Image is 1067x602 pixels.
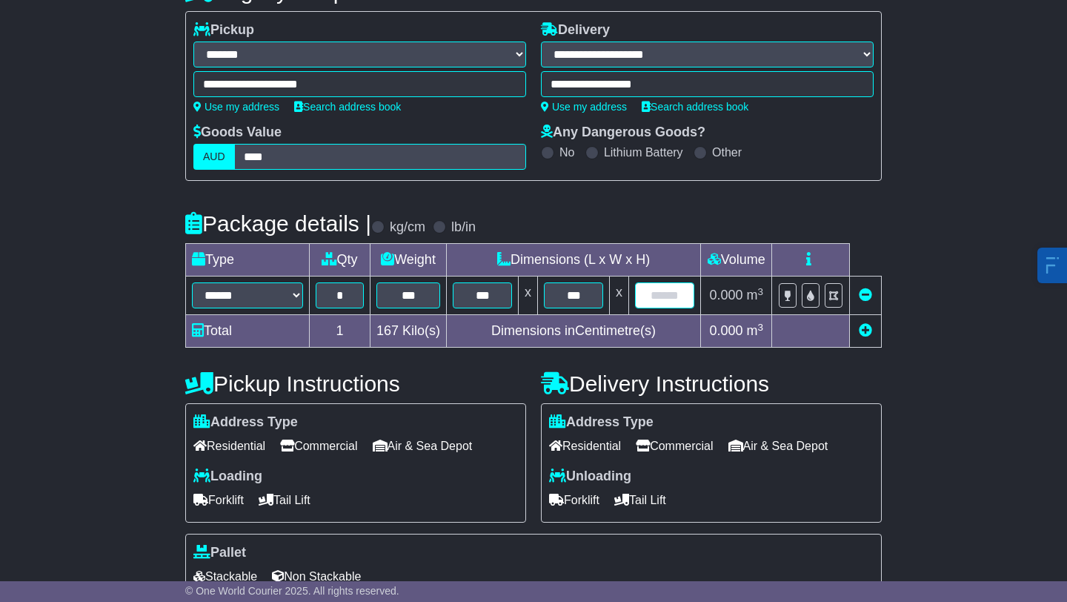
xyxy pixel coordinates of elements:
[373,434,473,457] span: Air & Sea Depot
[193,434,265,457] span: Residential
[447,315,701,348] td: Dimensions in Centimetre(s)
[614,489,666,512] span: Tail Lift
[193,22,254,39] label: Pickup
[272,565,361,588] span: Non Stackable
[549,434,621,457] span: Residential
[541,371,882,396] h4: Delivery Instructions
[859,288,872,302] a: Remove this item
[559,145,574,159] label: No
[747,288,764,302] span: m
[280,434,357,457] span: Commercial
[549,489,599,512] span: Forklift
[636,434,713,457] span: Commercial
[193,414,298,431] label: Address Type
[758,286,764,297] sup: 3
[259,489,310,512] span: Tail Lift
[709,323,742,338] span: 0.000
[610,277,629,315] td: x
[185,371,526,396] h4: Pickup Instructions
[185,211,371,236] h4: Package details |
[185,585,399,597] span: © One World Courier 2025. All rights reserved.
[376,323,399,338] span: 167
[712,145,742,159] label: Other
[604,145,683,159] label: Lithium Battery
[193,125,282,141] label: Goods Value
[193,101,279,113] a: Use my address
[193,565,257,588] span: Stackable
[370,244,447,277] td: Weight
[193,469,262,485] label: Loading
[701,244,772,277] td: Volume
[310,244,370,277] td: Qty
[859,323,872,338] a: Add new item
[541,125,705,141] label: Any Dangerous Goods?
[193,545,246,561] label: Pallet
[451,219,476,236] label: lb/in
[193,144,235,170] label: AUD
[447,244,701,277] td: Dimensions (L x W x H)
[186,315,310,348] td: Total
[310,315,370,348] td: 1
[370,315,447,348] td: Kilo(s)
[549,414,654,431] label: Address Type
[294,101,401,113] a: Search address book
[728,434,828,457] span: Air & Sea Depot
[519,277,538,315] td: x
[549,469,631,485] label: Unloading
[541,22,610,39] label: Delivery
[541,101,627,113] a: Use my address
[709,288,742,302] span: 0.000
[758,322,764,333] sup: 3
[747,323,764,338] span: m
[186,244,310,277] td: Type
[642,101,748,113] a: Search address book
[193,489,244,512] span: Forklift
[390,219,425,236] label: kg/cm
